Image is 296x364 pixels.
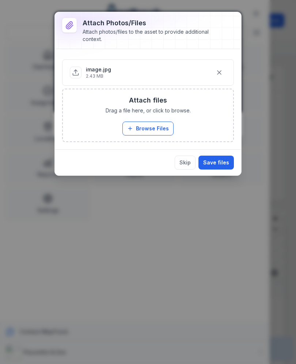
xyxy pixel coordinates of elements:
[129,95,167,105] h3: Attach files
[86,66,111,73] p: image.jpg
[86,73,111,79] p: 2.43 MB
[122,122,174,135] button: Browse Files
[198,156,234,170] button: Save files
[83,18,222,28] h3: Attach photos/files
[83,28,222,43] div: Attach photos/files to the asset to provide additional context.
[106,107,191,114] span: Drag a file here, or click to browse.
[175,156,196,170] button: Skip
